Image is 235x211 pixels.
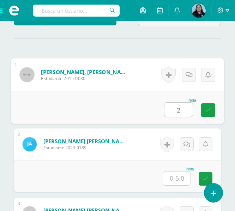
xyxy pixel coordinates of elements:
span: Estudiante 2015-0030 [41,75,128,82]
span: Estudiante 2023-0189 [43,145,128,151]
input: 0-5.0 [163,171,191,185]
input: Busca un usuario... [33,5,120,17]
a: [PERSON_NAME], [PERSON_NAME] [41,68,128,76]
input: 0-5.0 [164,103,193,117]
div: Nota [164,98,196,102]
div: Nota [163,167,194,171]
img: 45x45 [20,67,34,82]
img: 8c46c7f4271155abb79e2bc50b6ca956.png [192,4,206,18]
a: [PERSON_NAME] [PERSON_NAME] [43,138,128,145]
img: 696d525a3b111c868094fcb78ff19237.png [23,137,37,151]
